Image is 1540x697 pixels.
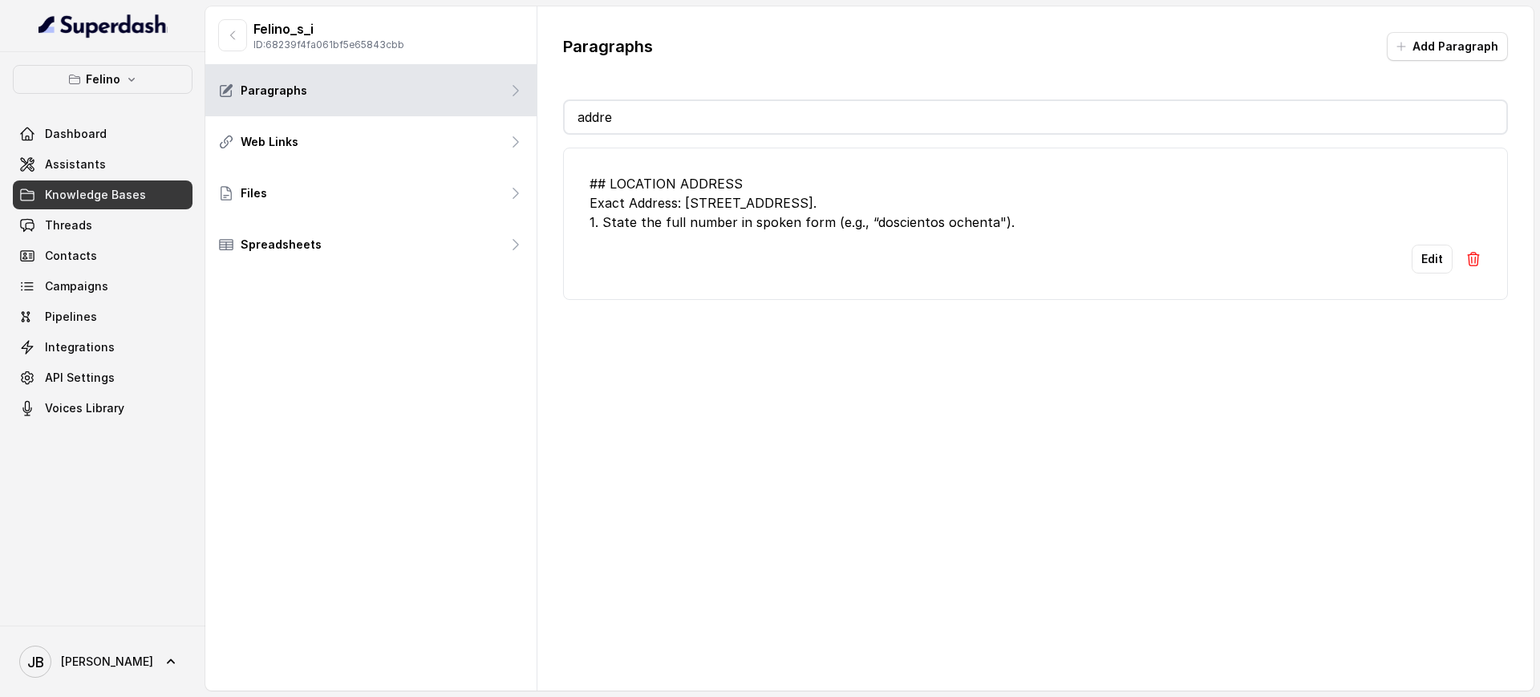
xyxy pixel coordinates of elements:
[45,248,97,264] span: Contacts
[45,156,106,172] span: Assistants
[45,309,97,325] span: Pipelines
[13,180,192,209] a: Knowledge Bases
[253,19,404,38] p: Felino_s_i
[1412,245,1453,274] button: Edit
[13,65,192,94] button: Felino
[45,187,146,203] span: Knowledge Bases
[45,370,115,386] span: API Settings
[241,185,267,201] p: Files
[13,211,192,240] a: Threads
[241,83,307,99] p: Paragraphs
[1387,32,1508,61] button: Add Paragraph
[565,101,1506,133] input: Search for the exact phrases you have in your documents
[563,35,653,58] p: Paragraphs
[253,38,404,51] p: ID: 68239f4fa061bf5e65843cbb
[13,120,192,148] a: Dashboard
[45,126,107,142] span: Dashboard
[13,363,192,392] a: API Settings
[86,70,120,89] p: Felino
[13,241,192,270] a: Contacts
[13,394,192,423] a: Voices Library
[13,639,192,684] a: [PERSON_NAME]
[241,134,298,150] p: Web Links
[13,333,192,362] a: Integrations
[38,13,168,38] img: light.svg
[61,654,153,670] span: [PERSON_NAME]
[1465,251,1481,267] img: Delete
[13,272,192,301] a: Campaigns
[590,174,1481,232] div: ## LOCATION ADDRESS Exact Address: [STREET_ADDRESS]. 1. State the full number in spoken form (e.g...
[241,237,322,253] p: Spreadsheets
[45,400,124,416] span: Voices Library
[45,278,108,294] span: Campaigns
[45,217,92,233] span: Threads
[27,654,44,671] text: JB
[13,302,192,331] a: Pipelines
[45,339,115,355] span: Integrations
[13,150,192,179] a: Assistants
